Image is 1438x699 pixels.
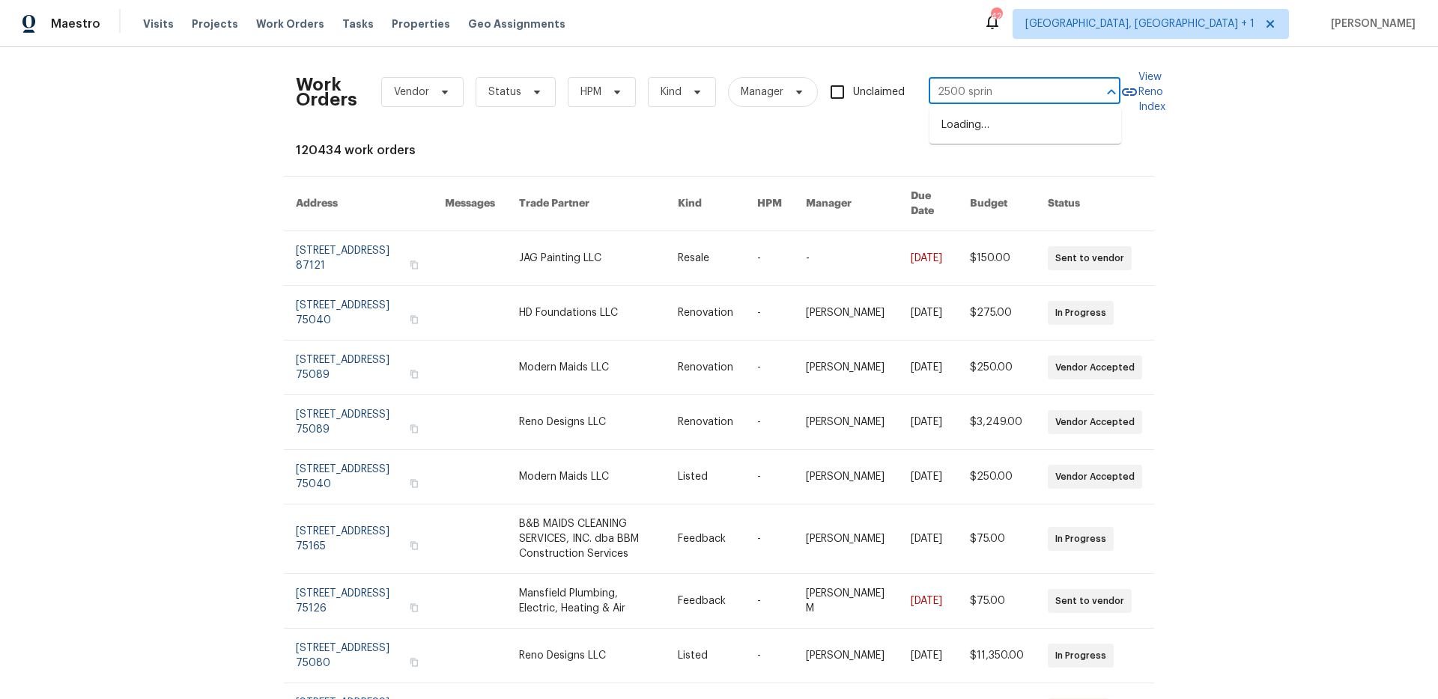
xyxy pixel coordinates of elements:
[794,177,899,231] th: Manager
[666,574,745,629] td: Feedback
[666,504,745,574] td: Feedback
[899,177,958,231] th: Due Date
[745,177,794,231] th: HPM
[296,77,357,107] h2: Work Orders
[407,656,421,669] button: Copy Address
[745,629,794,683] td: -
[507,504,665,574] td: B&B MAIDS CLEANING SERVICES, INC. dba BBM Construction Services
[507,341,665,395] td: Modern Maids LLC
[507,231,665,286] td: JAG Painting LLC
[661,85,682,100] span: Kind
[745,286,794,341] td: -
[745,450,794,504] td: -
[991,9,1001,24] div: 42
[507,177,665,231] th: Trade Partner
[666,450,745,504] td: Listed
[929,81,1078,104] input: Enter in an address
[407,313,421,326] button: Copy Address
[507,286,665,341] td: HD Foundations LLC
[407,258,421,272] button: Copy Address
[794,629,899,683] td: [PERSON_NAME]
[794,341,899,395] td: [PERSON_NAME]
[929,107,1121,144] div: Loading…
[794,286,899,341] td: [PERSON_NAME]
[1325,16,1416,31] span: [PERSON_NAME]
[794,395,899,450] td: [PERSON_NAME]
[580,85,601,100] span: HPM
[468,16,565,31] span: Geo Assignments
[143,16,174,31] span: Visits
[407,539,421,552] button: Copy Address
[507,574,665,629] td: Mansfield Plumbing, Electric, Heating & Air
[407,422,421,436] button: Copy Address
[666,286,745,341] td: Renovation
[507,629,665,683] td: Reno Designs LLC
[666,629,745,683] td: Listed
[1025,16,1255,31] span: [GEOGRAPHIC_DATA], [GEOGRAPHIC_DATA] + 1
[284,177,433,231] th: Address
[488,85,521,100] span: Status
[666,395,745,450] td: Renovation
[794,504,899,574] td: [PERSON_NAME]
[394,85,429,100] span: Vendor
[433,177,507,231] th: Messages
[794,450,899,504] td: [PERSON_NAME]
[666,231,745,286] td: Resale
[745,395,794,450] td: -
[51,16,100,31] span: Maestro
[1101,82,1122,103] button: Close
[407,601,421,614] button: Copy Address
[741,85,783,100] span: Manager
[1120,70,1165,115] a: View Reno Index
[192,16,238,31] span: Projects
[507,395,665,450] td: Reno Designs LLC
[853,85,905,100] span: Unclaimed
[745,231,794,286] td: -
[407,477,421,490] button: Copy Address
[745,504,794,574] td: -
[507,450,665,504] td: Modern Maids LLC
[745,574,794,629] td: -
[666,177,745,231] th: Kind
[794,574,899,629] td: [PERSON_NAME] M
[296,143,1142,158] div: 120434 work orders
[1036,177,1154,231] th: Status
[342,19,374,29] span: Tasks
[794,231,899,286] td: -
[407,367,421,381] button: Copy Address
[666,341,745,395] td: Renovation
[256,16,324,31] span: Work Orders
[958,177,1036,231] th: Budget
[392,16,450,31] span: Properties
[745,341,794,395] td: -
